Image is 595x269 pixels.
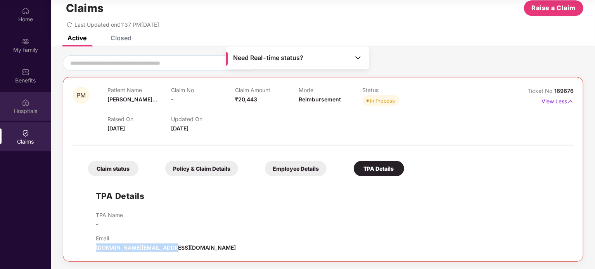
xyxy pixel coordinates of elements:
span: Ticket No [528,87,554,94]
span: Need Real-time status? [233,54,303,62]
span: Raise a Claim [532,3,576,13]
p: Claim No [171,87,235,93]
span: [DOMAIN_NAME][EMAIL_ADDRESS][DOMAIN_NAME] [96,244,236,251]
div: Claim status [88,161,138,176]
span: redo [67,21,72,28]
img: Toggle Icon [354,54,362,62]
p: Raised On [107,116,171,122]
span: 169676 [554,87,574,94]
span: PM [76,92,86,99]
span: ₹20,443 [235,96,257,103]
p: Patient Name [107,87,171,93]
h1: TPA Details [96,190,145,202]
span: [DATE] [107,125,125,132]
p: Claim Amount [235,87,299,93]
p: Mode [299,87,362,93]
span: [DATE] [171,125,189,132]
img: svg+xml;base64,PHN2ZyBpZD0iQmVuZWZpdHMiIHhtbG5zPSJodHRwOi8vd3d3LnczLm9yZy8yMDAwL3N2ZyIgd2lkdGg9Ij... [22,68,29,76]
p: Status [363,87,426,93]
div: Closed [111,34,131,42]
img: svg+xml;base64,PHN2ZyB3aWR0aD0iMjAiIGhlaWdodD0iMjAiIHZpZXdCb3g9IjAgMCAyMCAyMCIgZmlsbD0ibm9uZSIgeG... [22,38,29,45]
h1: Claims [66,2,104,15]
p: TPA Name [96,212,123,218]
span: - [171,96,174,103]
span: [PERSON_NAME]... [107,96,157,103]
img: svg+xml;base64,PHN2ZyBpZD0iQ2xhaW0iIHhtbG5zPSJodHRwOi8vd3d3LnczLm9yZy8yMDAwL3N2ZyIgd2lkdGg9IjIwIi... [22,129,29,137]
p: Email [96,235,236,242]
span: - [96,221,99,228]
p: Updated On [171,116,235,122]
div: Active [67,34,86,42]
p: View Less [541,95,574,106]
img: svg+xml;base64,PHN2ZyBpZD0iSG9tZSIgeG1sbnM9Imh0dHA6Ly93d3cudzMub3JnLzIwMDAvc3ZnIiB3aWR0aD0iMjAiIG... [22,7,29,15]
span: Last Updated on 01:37 PM[DATE] [74,21,159,28]
div: TPA Details [354,161,404,176]
div: Policy & Claim Details [165,161,238,176]
div: Employee Details [265,161,327,176]
img: svg+xml;base64,PHN2ZyB4bWxucz0iaHR0cDovL3d3dy53My5vcmcvMjAwMC9zdmciIHdpZHRoPSIxNyIgaGVpZ2h0PSIxNy... [567,97,574,106]
img: svg+xml;base64,PHN2ZyBpZD0iSG9zcGl0YWxzIiB4bWxucz0iaHR0cDovL3d3dy53My5vcmcvMjAwMC9zdmciIHdpZHRoPS... [22,99,29,106]
span: Reimbursement [299,96,341,103]
button: Raise a Claim [524,0,583,16]
div: In Process [370,97,395,105]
